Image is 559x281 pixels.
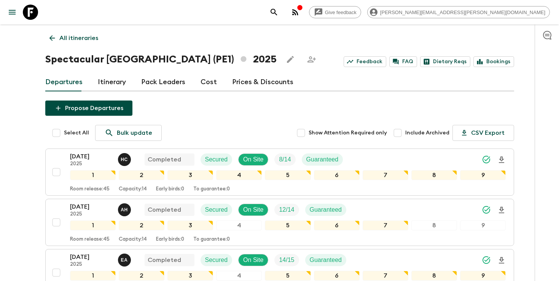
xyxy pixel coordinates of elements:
p: Capacity: 14 [119,236,147,243]
div: 3 [167,170,213,180]
div: 5 [265,271,311,281]
div: Trip Fill [274,254,299,266]
div: 1 [70,271,116,281]
div: Trip Fill [274,204,299,216]
p: Early birds: 0 [156,186,184,192]
span: Give feedback [321,10,361,15]
div: 8 [411,170,457,180]
p: Completed [148,155,181,164]
p: On Site [243,155,263,164]
div: 9 [460,220,506,230]
span: Alejandro Huambo [118,206,132,212]
button: menu [5,5,20,20]
div: On Site [238,254,268,266]
p: [DATE] [70,252,112,262]
a: Give feedback [309,6,361,18]
div: 2 [119,220,164,230]
a: All itineraries [45,30,102,46]
svg: Synced Successfully [482,205,491,214]
div: 8 [411,271,457,281]
p: Capacity: 14 [119,186,147,192]
div: 3 [167,271,213,281]
p: 8 / 14 [279,155,291,164]
div: 2 [119,271,164,281]
div: 6 [314,220,360,230]
div: 7 [363,271,408,281]
p: 14 / 15 [279,255,294,265]
div: Trip Fill [274,153,295,166]
div: 5 [265,170,311,180]
svg: Synced Successfully [482,255,491,265]
p: 2025 [70,161,112,167]
a: Itinerary [98,73,126,91]
svg: Synced Successfully [482,155,491,164]
a: Bookings [473,56,514,67]
div: 4 [216,271,262,281]
button: Propose Departures [45,101,132,116]
svg: Download Onboarding [497,256,506,265]
p: All itineraries [59,34,98,43]
span: Show Attention Required only [309,129,387,137]
p: Guaranteed [310,205,342,214]
div: 6 [314,271,360,281]
a: Prices & Discounts [232,73,293,91]
p: Guaranteed [306,155,339,164]
a: Pack Leaders [141,73,185,91]
p: Completed [148,255,181,265]
a: Dietary Reqs [420,56,470,67]
a: Departures [45,73,83,91]
div: [PERSON_NAME][EMAIL_ADDRESS][PERSON_NAME][DOMAIN_NAME] [367,6,550,18]
div: 1 [70,220,116,230]
svg: Download Onboarding [497,155,506,164]
div: 5 [265,220,311,230]
span: Share this itinerary [304,52,319,67]
button: [DATE]2025Hector Carillo CompletedSecuredOn SiteTrip FillGuaranteed123456789Room release:45Capaci... [45,148,514,196]
p: 12 / 14 [279,205,294,214]
div: Secured [201,204,233,216]
button: [DATE]2025Alejandro HuamboCompletedSecuredOn SiteTrip FillGuaranteed123456789Room release:45Capac... [45,199,514,246]
div: 6 [314,170,360,180]
p: 2025 [70,211,112,217]
p: Bulk update [117,128,152,137]
a: Cost [201,73,217,91]
div: Secured [201,254,233,266]
span: Hector Carillo [118,155,132,161]
p: Completed [148,205,181,214]
p: On Site [243,205,263,214]
span: [PERSON_NAME][EMAIL_ADDRESS][PERSON_NAME][DOMAIN_NAME] [376,10,549,15]
div: 7 [363,170,408,180]
p: [DATE] [70,202,112,211]
p: Secured [205,155,228,164]
div: 7 [363,220,408,230]
div: 4 [216,220,262,230]
p: Secured [205,205,228,214]
button: CSV Export [452,125,514,141]
p: 2025 [70,262,112,268]
div: 8 [411,220,457,230]
a: Bulk update [95,125,162,141]
div: Secured [201,153,233,166]
div: 4 [216,170,262,180]
p: Early birds: 0 [156,236,184,243]
p: Room release: 45 [70,236,110,243]
div: 9 [460,170,506,180]
p: Guaranteed [310,255,342,265]
div: 2 [119,170,164,180]
span: Ernesto Andrade [118,256,132,262]
p: To guarantee: 0 [193,236,230,243]
a: Feedback [344,56,386,67]
a: FAQ [389,56,417,67]
p: To guarantee: 0 [193,186,230,192]
div: On Site [238,153,268,166]
p: Secured [205,255,228,265]
span: Include Archived [405,129,449,137]
span: Select All [64,129,89,137]
p: On Site [243,255,263,265]
button: search adventures [266,5,282,20]
p: [DATE] [70,152,112,161]
svg: Download Onboarding [497,206,506,215]
button: Edit this itinerary [283,52,298,67]
div: 9 [460,271,506,281]
div: 3 [167,220,213,230]
div: On Site [238,204,268,216]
